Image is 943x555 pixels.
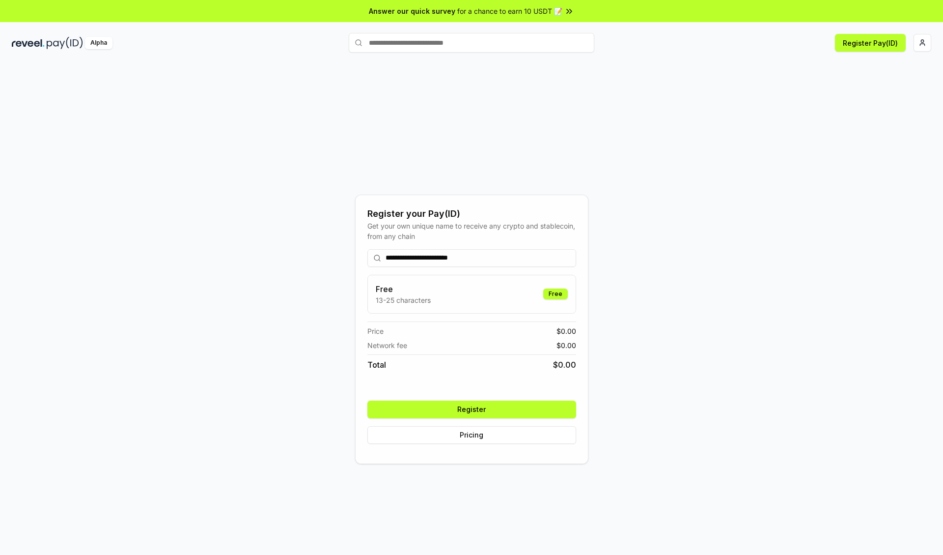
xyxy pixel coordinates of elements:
[367,221,576,241] div: Get your own unique name to receive any crypto and stablecoin, from any chain
[543,289,568,299] div: Free
[367,401,576,418] button: Register
[835,34,906,52] button: Register Pay(ID)
[47,37,83,49] img: pay_id
[12,37,45,49] img: reveel_dark
[85,37,112,49] div: Alpha
[367,359,386,371] span: Total
[369,6,455,16] span: Answer our quick survey
[556,326,576,336] span: $ 0.00
[553,359,576,371] span: $ 0.00
[376,295,431,305] p: 13-25 characters
[367,207,576,221] div: Register your Pay(ID)
[376,283,431,295] h3: Free
[367,326,384,336] span: Price
[367,340,407,351] span: Network fee
[556,340,576,351] span: $ 0.00
[457,6,562,16] span: for a chance to earn 10 USDT 📝
[367,426,576,444] button: Pricing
